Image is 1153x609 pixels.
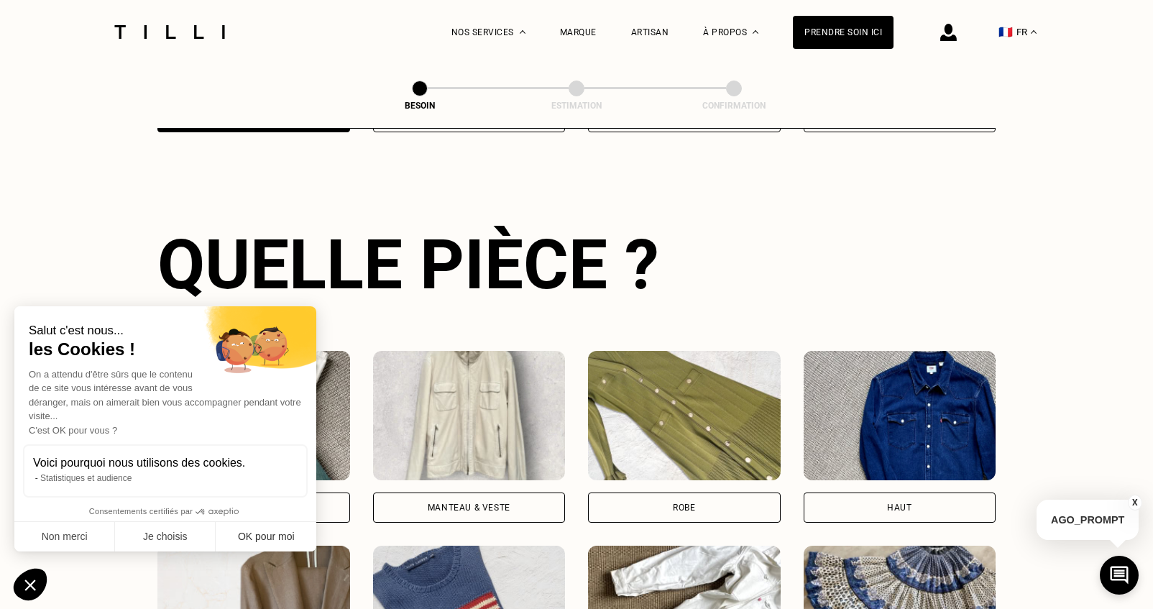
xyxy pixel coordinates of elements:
span: 🇫🇷 [998,25,1013,39]
img: Menu déroulant [520,30,525,34]
div: Confirmation [662,101,806,111]
button: X [1128,495,1142,510]
img: menu déroulant [1031,30,1037,34]
p: AGO_PROMPT [1037,500,1139,540]
img: Tilli retouche votre Robe [588,351,781,480]
div: Besoin [348,101,492,111]
a: Marque [560,27,597,37]
div: Robe [673,503,695,512]
a: Artisan [631,27,669,37]
a: Prendre soin ici [793,16,894,49]
div: Manteau & Veste [428,503,510,512]
img: Logo du service de couturière Tilli [109,25,230,39]
img: Tilli retouche votre Haut [804,351,996,480]
img: Tilli retouche votre Manteau & Veste [373,351,566,480]
img: icône connexion [940,24,957,41]
img: Menu déroulant à propos [753,30,758,34]
div: Haut [887,503,911,512]
div: Estimation [505,101,648,111]
div: Quelle pièce ? [157,224,996,305]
